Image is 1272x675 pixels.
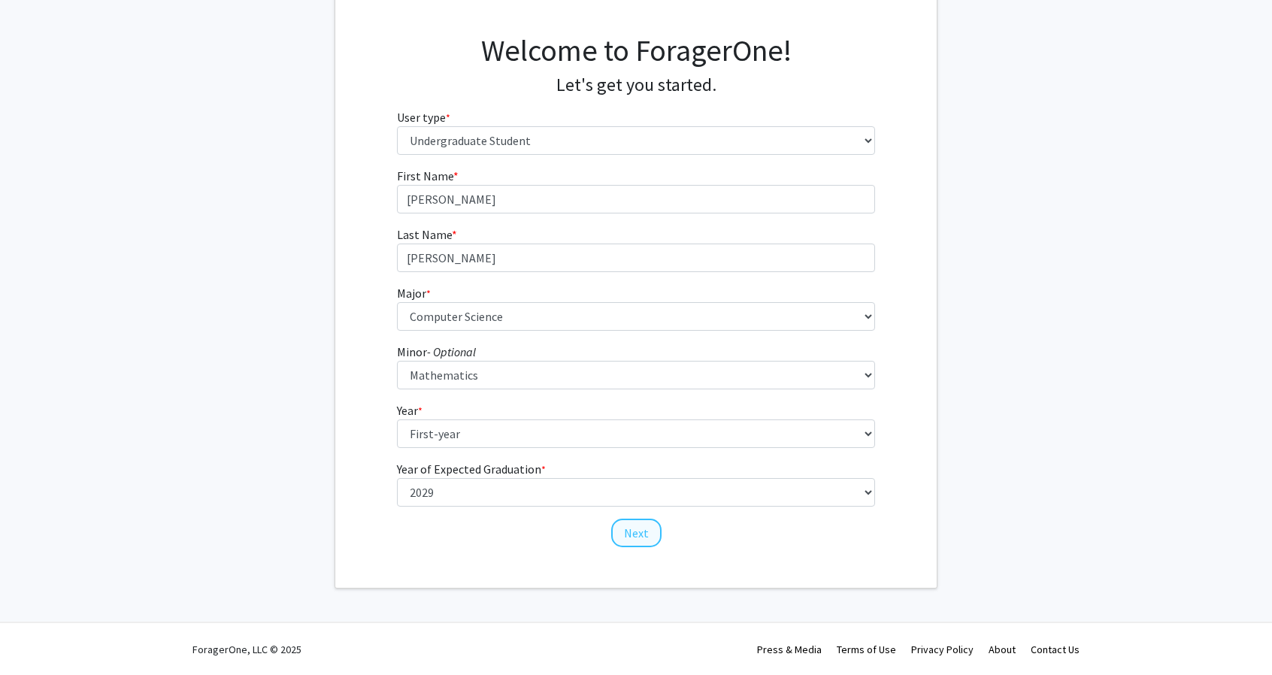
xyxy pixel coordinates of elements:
a: Press & Media [757,643,822,656]
a: Privacy Policy [911,643,974,656]
label: Major [397,284,431,302]
button: Next [611,519,662,547]
span: First Name [397,168,453,183]
label: User type [397,108,450,126]
iframe: Chat [11,607,64,664]
i: - Optional [427,344,476,359]
label: Minor [397,343,476,361]
label: Year of Expected Graduation [397,460,546,478]
label: Year [397,401,422,419]
span: Last Name [397,227,452,242]
a: Contact Us [1031,643,1080,656]
h4: Let's get you started. [397,74,876,96]
h1: Welcome to ForagerOne! [397,32,876,68]
a: About [989,643,1016,656]
a: Terms of Use [837,643,896,656]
